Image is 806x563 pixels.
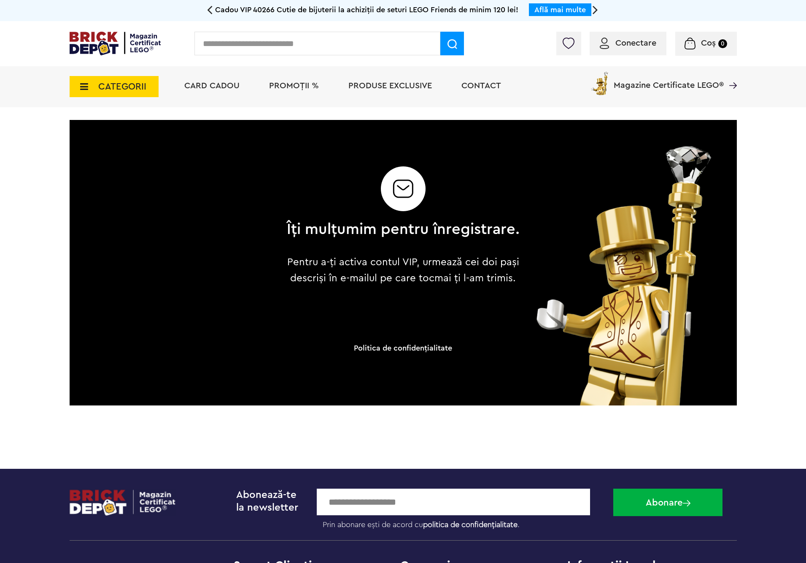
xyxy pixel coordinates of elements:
a: Conectare [600,39,656,47]
a: Politica de confidenţialitate [354,344,452,352]
span: Abonează-te la newsletter [236,490,298,513]
span: CATEGORII [98,82,146,91]
button: Abonare [613,489,722,516]
span: Coș [701,39,716,47]
a: politica de confidențialitate [423,521,518,528]
p: Pentru a-ți activa contul VIP, urmează cei doi pași descriși în e-mailul pe care tocmai ți l-am t... [280,254,526,286]
img: Abonare [683,500,690,506]
span: Conectare [615,39,656,47]
a: Află mai multe [534,6,586,14]
h2: Îți mulțumim pentru înregistrare. [286,221,520,237]
a: Magazine Certificate LEGO® [724,70,737,79]
span: Magazine Certificate LEGO® [614,70,724,90]
a: Produse exclusive [348,82,432,90]
a: PROMOȚII % [269,82,319,90]
img: footerlogo [70,489,176,516]
span: Cadou VIP 40266 Cutie de bijuterii la achiziții de seturi LEGO Friends de minim 120 lei! [215,6,518,14]
label: Prin abonare ești de acord cu . [317,515,607,530]
a: Card Cadou [184,82,240,90]
small: 0 [718,39,727,48]
a: Contact [461,82,501,90]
